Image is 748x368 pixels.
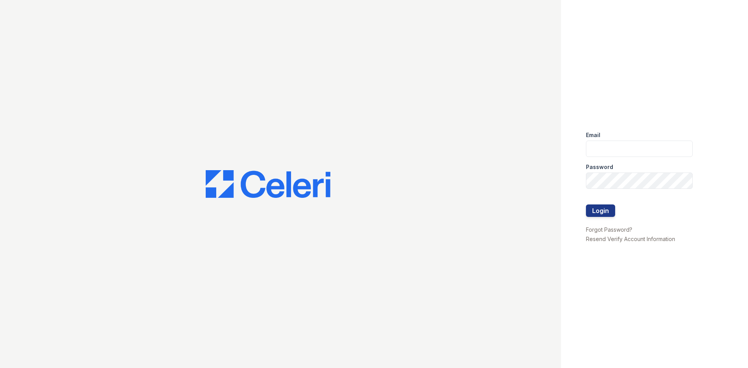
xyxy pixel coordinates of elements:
[586,163,613,171] label: Password
[586,131,600,139] label: Email
[586,204,615,217] button: Login
[586,226,632,233] a: Forgot Password?
[206,170,330,198] img: CE_Logo_Blue-a8612792a0a2168367f1c8372b55b34899dd931a85d93a1a3d3e32e68fde9ad4.png
[586,236,675,242] a: Resend Verify Account Information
